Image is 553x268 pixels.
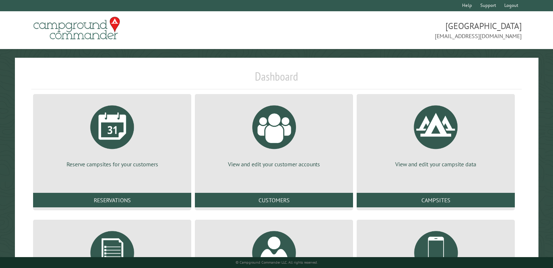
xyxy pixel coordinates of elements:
[357,193,515,207] a: Campsites
[204,160,344,168] p: View and edit your customer accounts
[42,100,183,168] a: Reserve campsites for your customers
[204,100,344,168] a: View and edit your customer accounts
[31,14,122,42] img: Campground Commander
[277,20,522,40] span: [GEOGRAPHIC_DATA] [EMAIL_ADDRESS][DOMAIN_NAME]
[195,193,353,207] a: Customers
[365,100,506,168] a: View and edit your campsite data
[33,193,191,207] a: Reservations
[365,160,506,168] p: View and edit your campsite data
[236,260,318,265] small: © Campground Commander LLC. All rights reserved.
[42,160,183,168] p: Reserve campsites for your customers
[31,69,522,89] h1: Dashboard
